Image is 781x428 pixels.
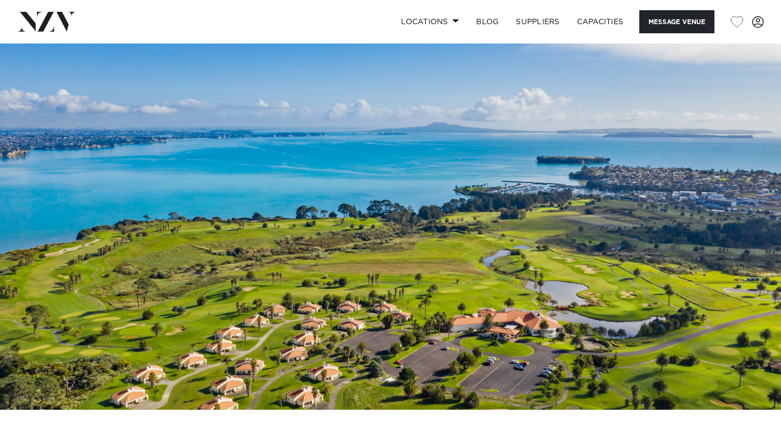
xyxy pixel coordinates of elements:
[507,10,568,33] a: SUPPLIERS
[639,10,714,33] button: Message Venue
[392,10,468,33] a: Locations
[468,10,507,33] a: BLOG
[568,10,632,33] a: Capacities
[17,12,76,31] img: nzv-logo.png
